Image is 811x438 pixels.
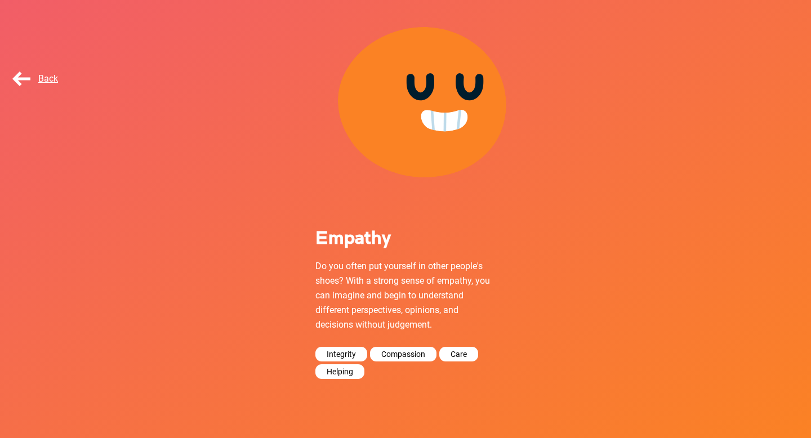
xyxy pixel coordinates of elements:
[315,347,367,361] div: Integrity
[439,347,478,361] div: Care
[315,364,364,379] div: Helping
[370,347,436,361] div: Compassion
[315,227,496,247] h1: Empathy
[10,73,58,84] span: Back
[315,259,496,332] p: Do you often put yourself in other people's shoes? With a strong sense of empathy, you can imagin...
